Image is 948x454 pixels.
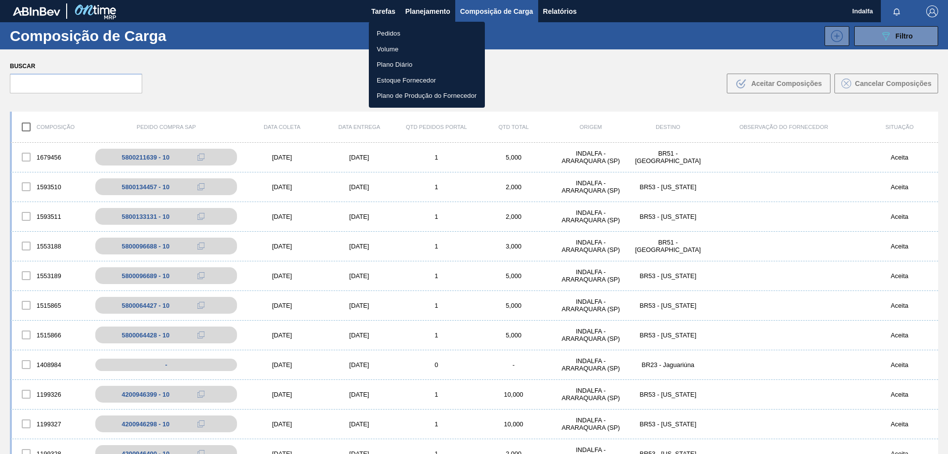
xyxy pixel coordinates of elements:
[369,57,485,73] a: Plano Diário
[369,88,485,104] a: Plano de Produção do Fornecedor
[369,73,485,88] a: Estoque Fornecedor
[369,41,485,57] a: Volume
[369,26,485,41] a: Pedidos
